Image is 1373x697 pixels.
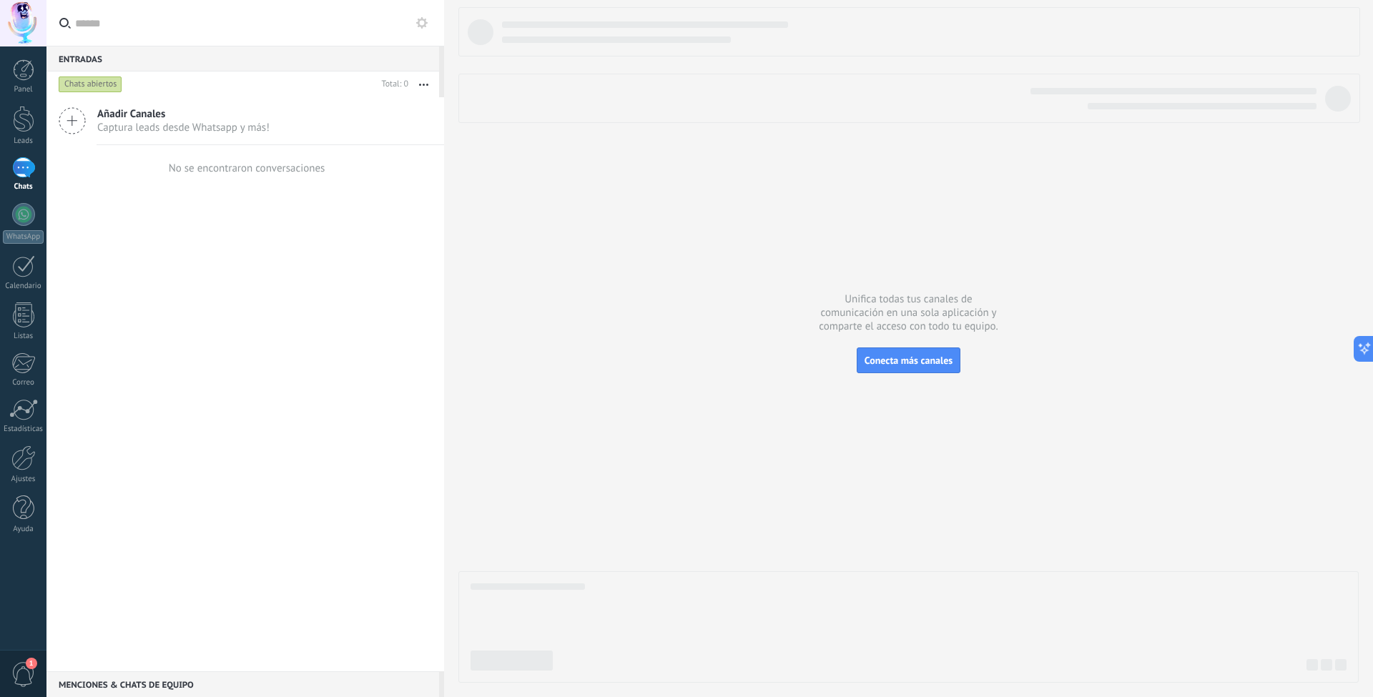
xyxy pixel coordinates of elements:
div: Chats [3,182,44,192]
div: Estadísticas [3,425,44,434]
div: Leads [3,137,44,146]
div: Menciones & Chats de equipo [46,671,439,697]
div: No se encontraron conversaciones [169,162,325,175]
span: Captura leads desde Whatsapp y más! [97,121,270,134]
div: Chats abiertos [59,76,122,93]
div: Calendario [3,282,44,291]
div: Ayuda [3,525,44,534]
div: Ajustes [3,475,44,484]
div: Correo [3,378,44,387]
button: Conecta más canales [857,347,960,373]
button: Más [408,71,439,97]
span: Añadir Canales [97,107,270,121]
div: Listas [3,332,44,341]
span: 1 [26,658,37,669]
div: WhatsApp [3,230,44,244]
div: Panel [3,85,44,94]
div: Entradas [46,46,439,71]
span: Conecta más canales [865,354,953,367]
div: Total: 0 [376,77,408,92]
